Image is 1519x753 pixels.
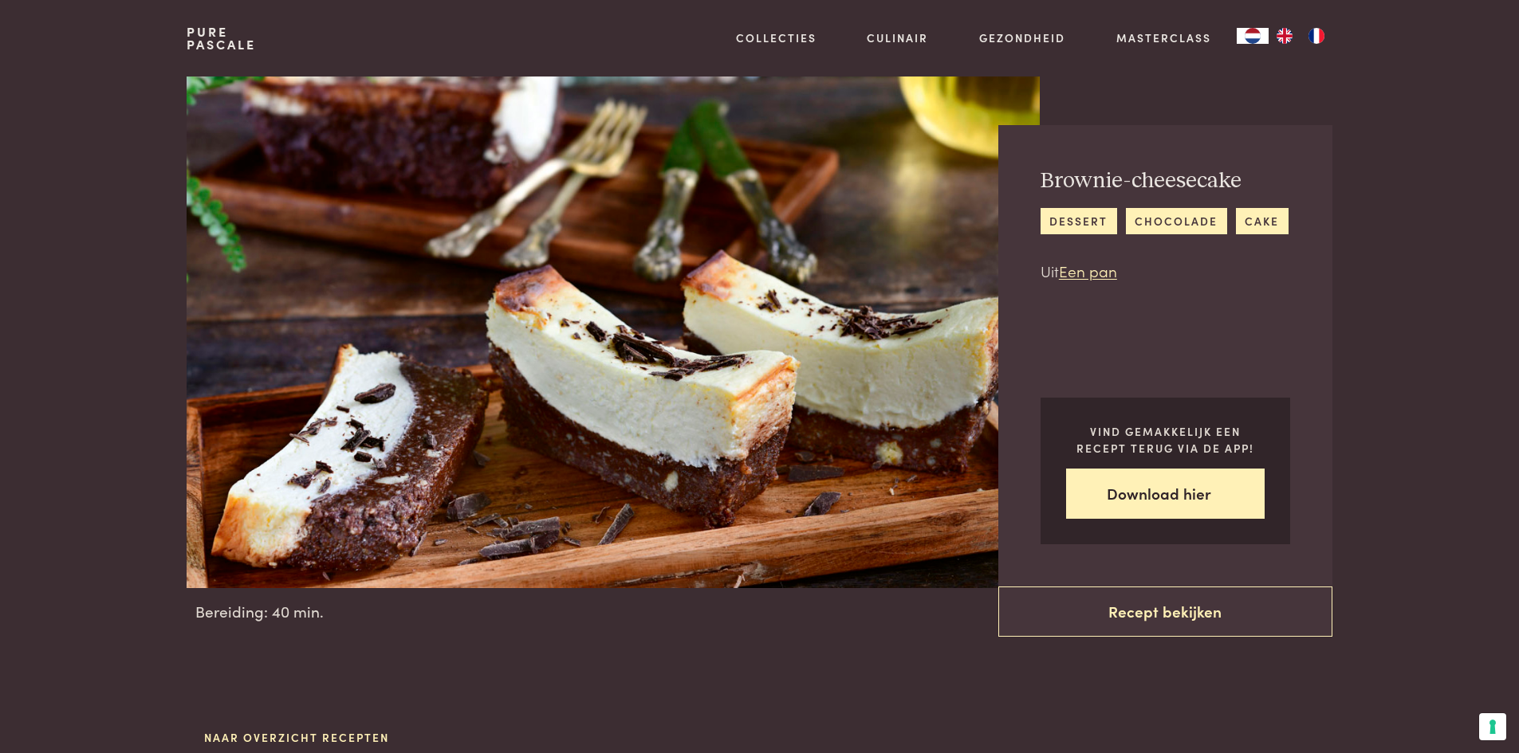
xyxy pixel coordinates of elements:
a: cake [1236,208,1289,234]
span: Bereiding: 40 min. [195,600,324,623]
a: chocolade [1126,208,1227,234]
a: FR [1301,28,1332,44]
a: Collecties [736,29,817,46]
button: Uw voorkeuren voor toestemming voor trackingtechnologieën [1479,713,1506,740]
a: Culinair [867,29,928,46]
p: Uit [1041,260,1289,283]
a: Gezondheid [979,29,1065,46]
aside: Language selected: Nederlands [1237,28,1332,44]
div: Language [1237,28,1269,44]
a: PurePascale [187,25,256,51]
a: dessert [1041,208,1117,234]
a: NL [1237,28,1269,44]
a: EN [1269,28,1301,44]
a: Recept bekijken [998,586,1332,637]
a: Een pan [1059,260,1117,281]
a: Naar overzicht recepten [195,729,389,746]
a: Masterclass [1116,29,1211,46]
p: Vind gemakkelijk een recept terug via de app! [1066,423,1265,456]
ul: Language list [1269,28,1332,44]
a: Download hier [1066,469,1265,519]
h2: Brownie-cheesecake [1041,167,1289,195]
img: Brownie-cheesecake [187,76,1039,588]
